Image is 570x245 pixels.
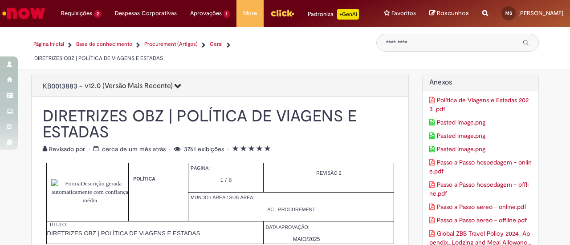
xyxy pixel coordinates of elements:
i: 1 [232,145,239,152]
a: Download de anexo Passo a Passo aereo - offline.pdf [429,216,532,225]
a: Rascunhos [429,9,469,18]
span: 2 [94,10,102,18]
span: PÁGINA: [191,165,210,171]
span: • [228,145,231,153]
button: 12.0 (Versão Mais Recente) [85,79,181,94]
span: Classificação média do artigo - 5.0 de 5 estrelas [232,145,271,153]
span: POLÍTICA [133,176,155,181]
div: Padroniza [308,9,359,20]
span: • [169,145,172,153]
i: 2 [240,145,247,152]
i: 4 [256,145,263,152]
p: +GenAi [337,9,359,20]
img: FormaDescrição gerada automaticamente com confiança média [51,179,128,205]
span: KB0013883 [43,82,77,91]
i: 5 [265,145,271,152]
a: Download de anexo Pasted image.png [429,118,532,127]
span: AC - PROCUREMENT [267,207,315,212]
h2: Anexos [429,79,532,87]
img: click_logo_yellow_360x200.png [270,6,294,20]
span: REVISÃO 2 [316,170,341,176]
span: MAIO/2025 [293,236,320,242]
span: More [243,9,257,18]
img: ServiceNow [1,4,47,22]
a: Download de anexo Pasted image.png [429,131,532,140]
i: 3 [248,145,255,152]
span: MS [505,10,512,16]
span: Rascunhos [437,9,469,17]
span: 1 / 8 [220,177,232,183]
a: Download de anexo Política de Viagens e Estadas 2023 .pdf [429,96,532,113]
span: DATA APROVAÇÃO: [266,225,309,230]
span: 1 [224,10,230,18]
span: Favoritos [391,9,416,18]
a: Download de anexo Passo a Passo hospedagem - offline.pdf [429,180,532,198]
a: Base de conhecimento [76,40,132,48]
time: 29/07/2025 17:40:49 [102,145,166,153]
span: MUNDO / ÁREA / SUB ÁREA: [191,195,254,200]
a: Download de anexo Pasted image.png [429,145,532,153]
a: Download de anexo Passo a Passo hospedagem - online.pdf [429,158,532,176]
span: Despesas Corporativas [115,9,177,18]
span: 3761 exibições [184,145,224,153]
span: cerca de um mês atrás [102,145,166,153]
span: [PERSON_NAME] [518,9,563,17]
a: Página inicial [33,40,64,48]
a: Geral [210,40,223,48]
span: Aprovações [190,9,222,18]
span: TÍTULO: [49,222,67,227]
a: Download de anexo Passo a Passo aereo - online.pdf [429,202,532,211]
span: DIRETRIZES OBZ | POLÍTICA DE VIAGENS E ESTADAS [34,55,163,62]
a: Procurement (Artigos) [144,40,198,48]
span: • [89,145,92,153]
span: - [79,82,181,91]
span: Requisições [61,9,92,18]
span: Revisado por [43,145,87,153]
span: DIRETRIZES OBZ | POLÍTICA DE VIAGENS E ESTADAS [47,230,200,237]
h1: DIRETRIZES OBZ | POLÍTICA DE VIAGENS E ESTADAS [43,108,397,140]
